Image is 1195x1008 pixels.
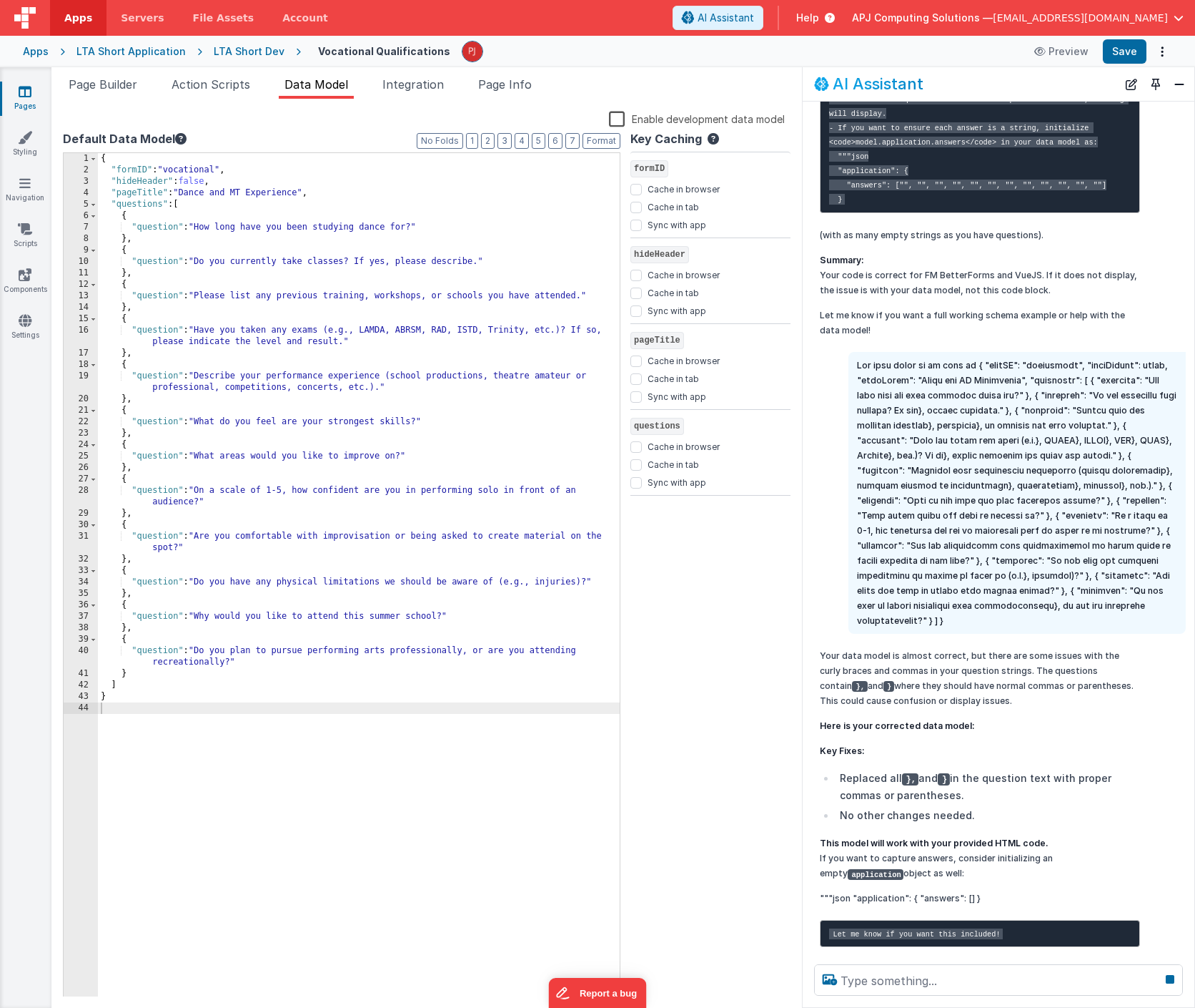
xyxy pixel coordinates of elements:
[64,680,98,691] div: 42
[648,371,699,385] label: Cache in tab
[609,110,785,127] label: Enable development data model
[64,176,98,187] div: 3
[820,838,1048,848] strong: This model will work with your provided HTML code.
[648,388,706,403] label: Sync with app
[478,77,532,92] span: Page Info
[64,577,98,588] div: 34
[64,371,98,393] div: 19
[64,645,98,668] div: 40
[172,77,250,92] span: Action Scripts
[63,130,187,147] button: Default Data Model
[648,353,720,367] label: Cache in browser
[582,133,620,149] button: Format
[673,6,763,30] button: AI Assistant
[64,588,98,600] div: 35
[64,199,98,210] div: 5
[64,508,98,519] div: 29
[630,332,684,349] span: pageTitle
[548,133,562,149] button: 6
[648,474,706,489] label: Sync with app
[648,181,720,195] label: Cache in browser
[64,302,98,313] div: 14
[833,75,923,92] h2: AI Assistant
[857,358,1177,628] p: Lor ipsu dolor si am cons ad { "elitSE": "doeiusmodt", "inciDidunt": utlab, "etdoLorem": "Aliqu e...
[64,359,98,371] div: 18
[64,325,98,348] div: 16
[497,133,512,149] button: 3
[64,634,98,645] div: 39
[64,313,98,325] div: 15
[820,308,1140,338] p: Let me know if you want a full working schema example or help with the data model!
[64,393,98,405] div: 20
[630,133,702,146] h4: Key Caching
[630,246,689,263] span: hideHeader
[64,268,98,279] div: 11
[64,11,92,25] span: Apps
[64,439,98,451] div: 24
[630,160,668,177] span: formID
[648,199,699,213] label: Cache in tab
[938,773,949,786] code: }
[835,770,1140,805] li: Replaced all and in the question text with proper commas or parentheses.
[648,439,720,453] label: Cache in browser
[64,428,98,439] div: 23
[64,668,98,680] div: 41
[1146,74,1166,94] button: Toggle Pin
[76,44,186,59] div: LTA Short Application
[417,133,463,149] button: No Folds
[698,11,754,25] span: AI Assistant
[64,600,98,611] div: 36
[820,836,1140,881] p: If you want to capture answers, consider initializing an empty object as well:
[648,303,706,317] label: Sync with app
[883,681,894,692] code: }
[565,133,580,149] button: 7
[64,279,98,290] div: 12
[820,227,1140,243] p: (with as many empty strings as you have questions).
[1103,39,1146,64] button: Save
[466,133,478,149] button: 1
[532,133,545,149] button: 5
[820,745,865,756] strong: Key Fixes:
[214,44,284,59] div: LTA Short Dev
[648,285,699,299] label: Cache in tab
[69,77,137,92] span: Page Builder
[549,978,647,1008] iframe: Marker.io feedback button
[64,485,98,508] div: 28
[648,456,699,471] label: Cache in tab
[462,41,482,62] img: f81e017c3e9c95290887149ca4c44e55
[64,519,98,531] div: 30
[64,405,98,416] div: 21
[648,217,706,231] label: Sync with app
[515,133,529,149] button: 4
[23,44,49,59] div: Apps
[64,565,98,577] div: 33
[64,416,98,428] div: 22
[64,233,98,245] div: 8
[820,648,1140,708] p: Your data model is almost correct, but there are some issues with the curly braces and commas in ...
[1152,41,1172,62] button: Options
[1170,74,1189,94] button: Close
[64,245,98,256] div: 9
[848,869,903,880] code: application
[852,11,993,25] span: APJ Computing Solutions —
[318,46,450,57] h4: Vocational Qualifications
[852,681,868,692] code: },
[820,253,1140,298] p: Your code is correct for FM BetterForms and VueJS. If it does not display, the issue is with your...
[64,187,98,199] div: 4
[630,418,684,435] span: questions
[64,462,98,474] div: 26
[796,11,819,25] span: Help
[902,773,918,786] code: },
[64,153,98,165] div: 1
[64,210,98,222] div: 6
[64,703,98,714] div: 44
[64,165,98,176] div: 2
[64,290,98,302] div: 13
[64,691,98,703] div: 43
[64,531,98,554] div: 31
[829,929,1003,939] code: Let me know if you want this included!
[64,451,98,462] div: 25
[64,611,98,622] div: 37
[835,807,1140,824] li: No other changes needed.
[64,348,98,359] div: 17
